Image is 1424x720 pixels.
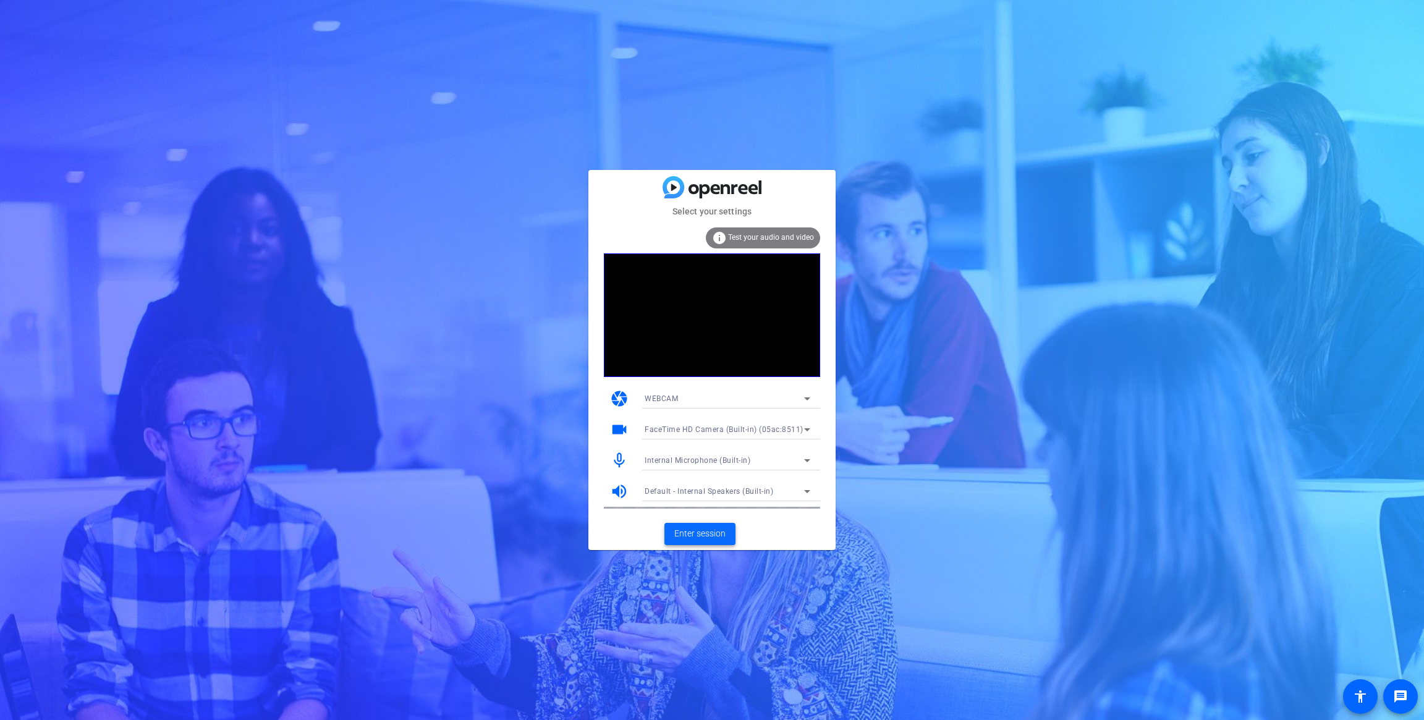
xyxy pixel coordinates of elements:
mat-card-subtitle: Select your settings [588,205,836,218]
mat-icon: videocam [610,420,629,439]
span: Test your audio and video [728,233,814,242]
img: blue-gradient.svg [663,176,761,198]
span: Enter session [674,527,726,540]
mat-icon: info [712,231,727,245]
mat-icon: volume_up [610,482,629,501]
span: WEBCAM [645,394,678,403]
mat-icon: mic_none [610,451,629,470]
span: FaceTime HD Camera (Built-in) (05ac:8511) [645,425,803,434]
span: Default - Internal Speakers (Built-in) [645,487,773,496]
span: Internal Microphone (Built-in) [645,456,750,465]
mat-icon: accessibility [1353,689,1368,704]
mat-icon: message [1393,689,1408,704]
button: Enter session [664,523,735,545]
mat-icon: camera [610,389,629,408]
